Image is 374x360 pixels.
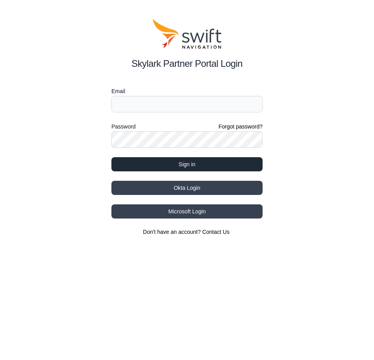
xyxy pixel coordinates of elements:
[111,181,263,195] button: Okta Login
[111,122,135,131] label: Password
[111,228,263,236] section: Don't have an account?
[111,86,263,96] label: Email
[111,157,263,171] button: Sign in
[111,57,263,71] h2: Skylark Partner Portal Login
[218,123,263,130] a: Forgot password?
[111,204,263,219] button: Microsoft Login
[202,229,230,235] a: Contact Us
